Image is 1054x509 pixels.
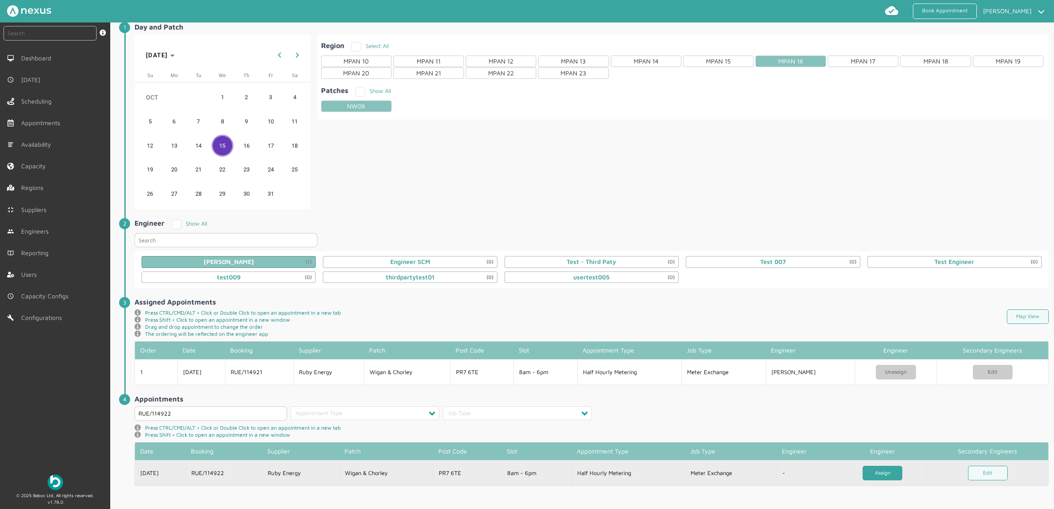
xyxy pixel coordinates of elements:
[235,158,259,182] button: October 23, 2025
[306,259,315,265] small: (1)
[186,460,262,486] td: RUE/114922
[21,293,72,300] span: Capacity Configs
[321,86,348,94] h2: Patches
[538,67,609,79] div: MPAN 23
[321,41,344,49] h2: Region
[162,134,187,158] button: October 13, 2025
[145,309,341,316] span: Press CTRL/CMD/ALT + Click or Double Click to open an appointment in a new tab
[145,424,341,431] span: Press CTRL/CMD/ALT + Click or Double Click to open an appointment in a new tab
[7,249,14,256] img: md-book.svg
[390,258,430,265] div: beboc.scm@gmail.com
[339,442,433,460] th: Patch
[7,5,51,17] img: Nexus
[187,135,209,156] span: 14
[262,460,339,486] td: Ruby Energy
[572,442,685,460] th: Appointment Type
[225,359,293,385] td: RUE/114921
[258,182,283,206] button: October 31, 2025
[513,359,578,385] td: 8am - 6pm
[163,135,185,156] span: 13
[284,111,306,132] span: 11
[235,159,257,180] span: 23
[187,183,209,204] span: 28
[21,119,64,126] span: Appointments
[138,134,162,158] button: October 12, 2025
[838,442,927,460] th: Engineer
[212,183,233,204] span: 29
[260,159,281,180] span: 24
[7,206,14,213] img: md-contract.svg
[142,47,178,63] button: Choose month and year
[855,342,937,359] th: Engineer
[258,85,283,110] button: October 3, 2025
[21,98,55,105] span: Scheduling
[386,274,435,281] div: thirdpartytest01@beboc.co.uk
[567,258,616,265] div: test.third-party@beboc.co.uk
[21,271,40,278] span: Users
[171,73,178,78] span: Mo
[21,314,65,321] span: Configurations
[145,431,290,438] span: Press Shift + Click to open an appointment in a new window
[21,163,49,170] span: Capacity
[681,359,766,385] td: Meter Exchange
[21,206,50,213] span: Suppliers
[186,109,210,134] button: October 7, 2025
[235,183,257,204] span: 30
[777,460,838,486] td: -
[135,23,1049,31] h2: Day and Patch ️️️
[777,442,838,460] th: Engineer
[577,342,681,359] th: Appointment Type
[7,163,14,170] img: capacity-left-menu.svg
[258,134,283,158] button: October 17, 2025
[685,460,777,486] td: Meter Exchange
[258,109,283,134] button: October 10, 2025
[135,219,164,227] h2: Engineer
[204,258,254,265] div: danielrmetcalfe86@gmail.com
[284,135,306,156] span: 18
[21,76,44,83] span: [DATE]
[293,359,364,385] td: Ruby Energy
[433,460,501,486] td: PR7 6TE
[212,159,233,180] span: 22
[900,56,971,67] div: MPAN 18
[7,141,14,148] img: md-list.svg
[135,233,318,248] input: Search
[210,134,235,158] button: October 15, 2025
[138,182,162,206] button: October 26, 2025
[163,111,185,132] span: 6
[135,395,1049,403] h2: Appointments
[577,359,681,385] td: Half Hourly Metering
[863,466,902,480] a: Assign
[339,460,433,486] td: Wigan & Chorley
[937,342,1048,359] th: Secondary Engineers
[212,86,233,108] span: 1
[7,293,14,300] img: md-time.svg
[163,159,185,180] span: 20
[138,109,162,134] button: October 5, 2025
[21,249,52,256] span: Reporting
[7,271,14,278] img: user-left-menu.svg
[681,342,766,359] th: Job Type
[321,67,392,79] div: MPAN 20
[683,56,754,67] div: MPAN 15
[288,46,306,64] button: Next month
[135,342,177,359] th: Order
[210,85,235,110] button: October 1, 2025
[269,73,273,78] span: Fr
[968,466,1008,480] a: Edit
[1007,309,1049,324] button: Map View
[139,111,161,132] span: 5
[7,55,14,62] img: md-desktop.svg
[293,342,364,359] th: Supplier
[450,342,513,359] th: Post Code
[145,316,290,323] span: Press Shift + Click to open an appointment in a new window
[138,158,162,182] button: October 19, 2025
[685,442,777,460] th: Job Type
[450,359,513,385] td: PR7 6TE
[219,73,226,78] span: We
[21,141,55,148] span: Availability
[292,73,298,78] span: Sa
[927,442,1048,460] th: Secondary Engineers
[766,359,855,385] td: [PERSON_NAME]
[433,442,501,460] th: Post Code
